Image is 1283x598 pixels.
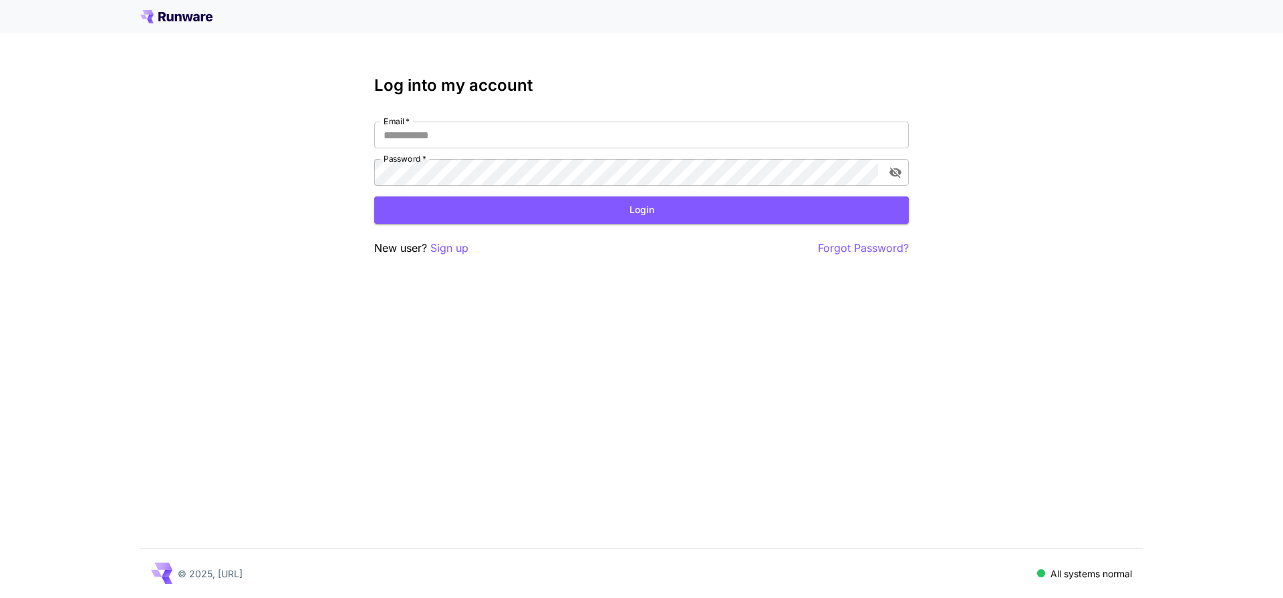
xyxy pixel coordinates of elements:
[1050,567,1132,581] p: All systems normal
[430,240,468,257] button: Sign up
[883,160,907,184] button: toggle password visibility
[374,196,909,224] button: Login
[374,240,468,257] p: New user?
[384,116,410,127] label: Email
[374,76,909,95] h3: Log into my account
[818,240,909,257] button: Forgot Password?
[384,153,426,164] label: Password
[178,567,243,581] p: © 2025, [URL]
